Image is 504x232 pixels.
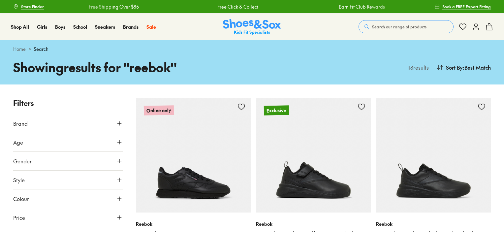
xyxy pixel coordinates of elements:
[13,1,44,13] a: Store Finder
[55,23,65,30] a: Boys
[13,133,123,151] button: Age
[13,46,26,52] a: Home
[338,3,385,10] a: Earn Fit Club Rewards
[146,23,156,30] a: Sale
[223,19,281,35] img: SNS_Logo_Responsive.svg
[13,114,123,133] button: Brand
[404,63,429,71] p: 118 results
[13,195,29,203] span: Colour
[13,152,123,170] button: Gender
[13,138,23,146] span: Age
[13,176,25,184] span: Style
[256,98,371,213] a: Exclusive
[13,119,28,127] span: Brand
[95,23,115,30] a: Sneakers
[434,1,491,13] a: Book a FREE Expert Fitting
[372,24,426,30] span: Search our range of products
[123,23,139,30] a: Brands
[223,19,281,35] a: Shoes & Sox
[13,46,491,52] div: >
[256,220,371,227] p: Reebok
[21,4,44,10] span: Store Finder
[136,220,251,227] p: Reebok
[37,23,47,30] a: Girls
[13,214,25,221] span: Price
[446,63,463,71] span: Sort By
[136,98,251,213] a: Online only
[442,4,491,10] span: Book a FREE Expert Fitting
[88,3,139,10] a: Free Shipping Over $85
[463,63,491,71] span: : Best Match
[13,208,123,227] button: Price
[13,171,123,189] button: Style
[217,3,258,10] a: Free Click & Collect
[34,46,48,52] span: Search
[13,189,123,208] button: Colour
[437,60,491,75] button: Sort By:Best Match
[376,220,491,227] p: Reebok
[144,105,174,116] p: Online only
[264,105,289,115] p: Exclusive
[11,23,29,30] a: Shop All
[13,98,123,109] p: Filters
[13,58,252,77] h1: Showing results for " reebok "
[359,20,454,33] button: Search our range of products
[13,157,32,165] span: Gender
[73,23,87,30] a: School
